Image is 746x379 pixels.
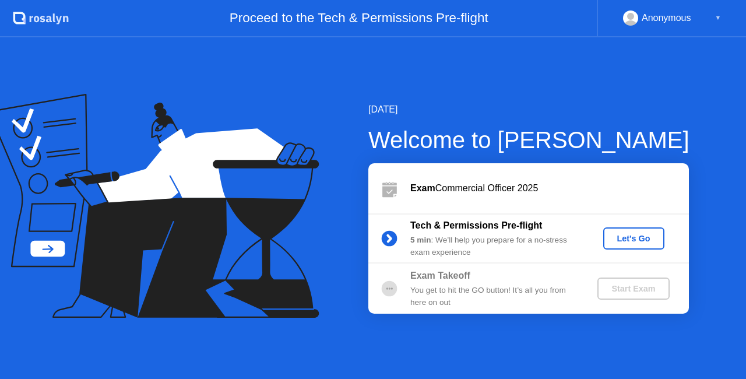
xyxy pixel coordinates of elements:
div: Commercial Officer 2025 [410,181,689,195]
div: Anonymous [642,10,691,26]
button: Let's Go [603,227,664,250]
div: [DATE] [368,103,689,117]
div: Welcome to [PERSON_NAME] [368,122,689,157]
div: You get to hit the GO button! It’s all you from here on out [410,285,578,308]
button: Start Exam [597,278,669,300]
div: : We’ll help you prepare for a no-stress exam experience [410,234,578,258]
div: Start Exam [602,284,664,293]
div: Let's Go [608,234,660,243]
b: Tech & Permissions Pre-flight [410,220,542,230]
b: Exam [410,183,435,193]
b: Exam Takeoff [410,271,470,280]
b: 5 min [410,236,431,244]
div: ▼ [715,10,721,26]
